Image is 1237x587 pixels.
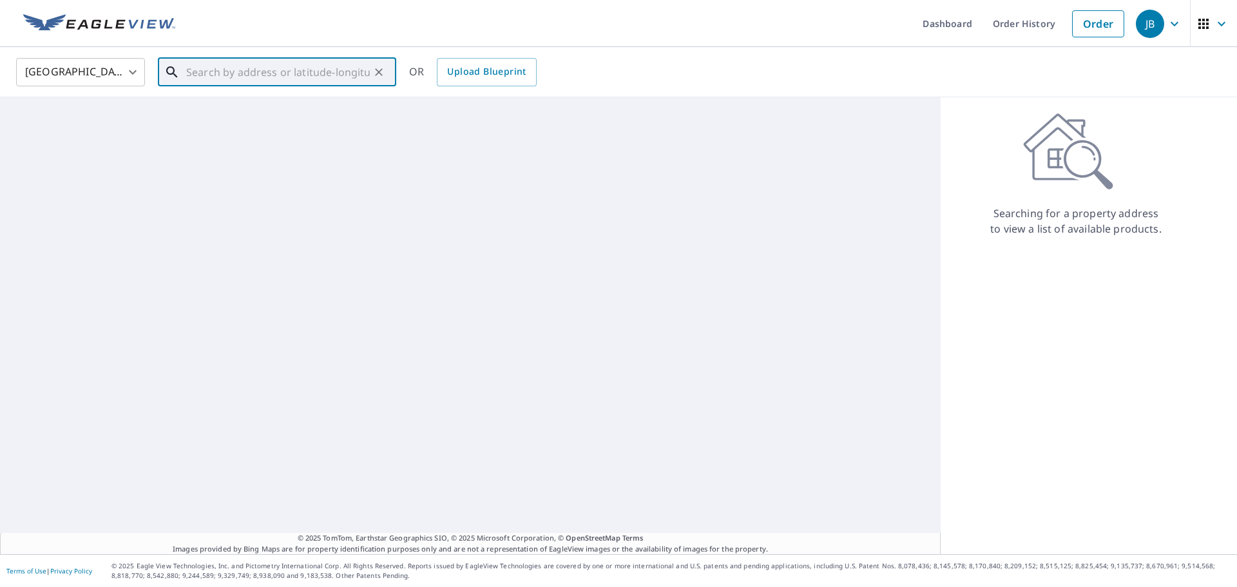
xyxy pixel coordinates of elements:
[50,566,92,575] a: Privacy Policy
[111,561,1231,581] p: © 2025 Eagle View Technologies, Inc. and Pictometry International Corp. All Rights Reserved. Repo...
[447,64,526,80] span: Upload Blueprint
[16,54,145,90] div: [GEOGRAPHIC_DATA]
[370,63,388,81] button: Clear
[1136,10,1164,38] div: JB
[990,206,1162,236] p: Searching for a property address to view a list of available products.
[566,533,620,543] a: OpenStreetMap
[298,533,644,544] span: © 2025 TomTom, Earthstar Geographics SIO, © 2025 Microsoft Corporation, ©
[409,58,537,86] div: OR
[6,566,46,575] a: Terms of Use
[437,58,536,86] a: Upload Blueprint
[622,533,644,543] a: Terms
[1072,10,1124,37] a: Order
[186,54,370,90] input: Search by address or latitude-longitude
[6,567,92,575] p: |
[23,14,175,34] img: EV Logo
